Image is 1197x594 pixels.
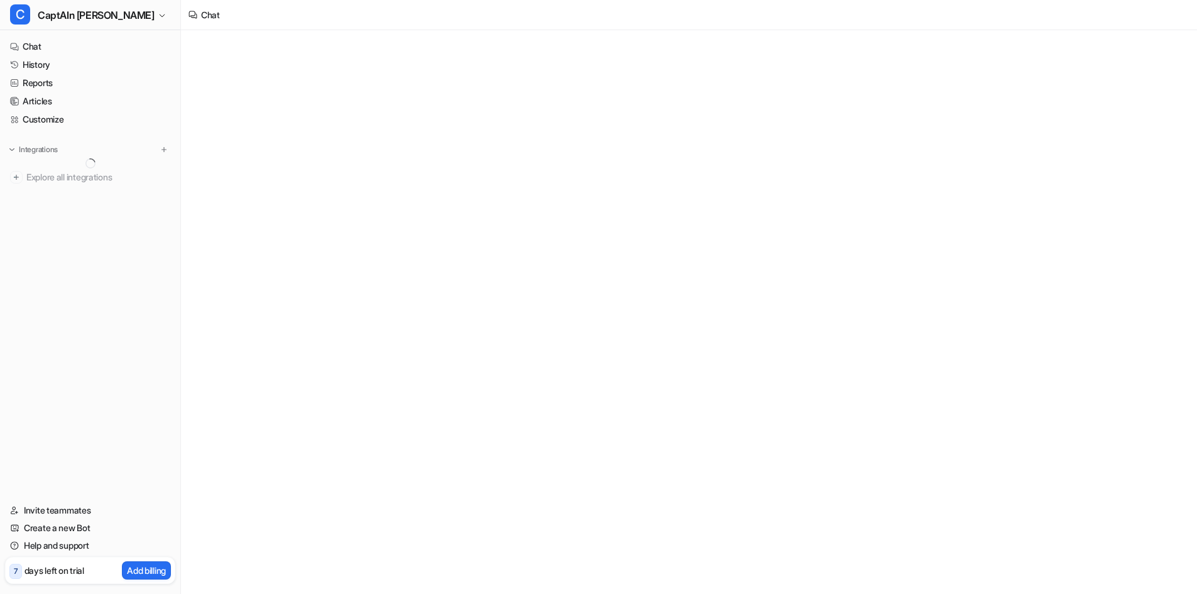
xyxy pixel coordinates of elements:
img: expand menu [8,145,16,154]
p: Integrations [19,145,58,155]
span: CaptAIn [PERSON_NAME] [38,6,155,24]
a: Invite teammates [5,502,175,519]
img: explore all integrations [10,171,23,184]
span: C [10,4,30,25]
a: Customize [5,111,175,128]
a: History [5,56,175,74]
a: Help and support [5,537,175,554]
a: Create a new Bot [5,519,175,537]
a: Articles [5,92,175,110]
div: Chat [201,8,220,21]
p: Add billing [127,564,166,577]
button: Integrations [5,143,62,156]
button: Add billing [122,561,171,580]
p: 7 [14,566,18,577]
a: Reports [5,74,175,92]
img: menu_add.svg [160,145,168,154]
a: Chat [5,38,175,55]
p: days left on trial [25,564,84,577]
span: Explore all integrations [26,167,170,187]
a: Explore all integrations [5,168,175,186]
